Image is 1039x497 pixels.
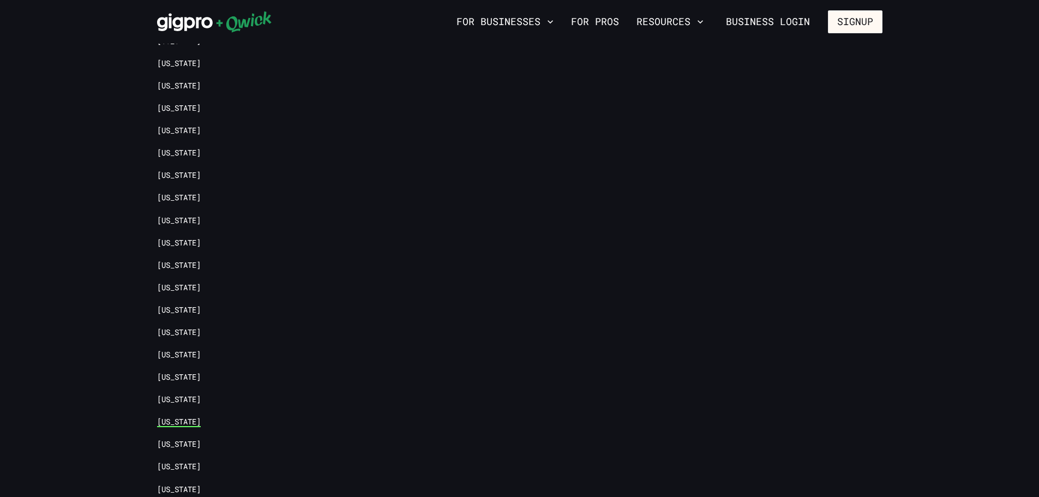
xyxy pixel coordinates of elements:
a: [US_STATE] [157,81,201,91]
a: [US_STATE] [157,215,201,226]
a: [US_STATE] [157,394,201,405]
a: [US_STATE] [157,484,201,495]
a: For Pros [567,13,623,31]
a: [US_STATE] [157,462,201,472]
button: Signup [828,10,882,33]
a: [US_STATE] [157,193,201,203]
a: [US_STATE] [157,305,201,315]
button: Resources [632,13,708,31]
a: [US_STATE] [157,260,201,271]
a: [US_STATE] [157,372,201,382]
a: [US_STATE] [157,283,201,293]
a: [US_STATE] [157,439,201,450]
a: [US_STATE] [157,125,201,136]
a: [US_STATE] [157,58,201,69]
a: [US_STATE] [157,327,201,338]
a: Business Login [717,10,819,33]
a: [US_STATE] [157,350,201,360]
a: [US_STATE] [157,148,201,158]
a: [US_STATE] [157,170,201,181]
a: [US_STATE] [157,238,201,248]
a: [US_STATE] [157,417,201,427]
a: [US_STATE] [157,103,201,113]
button: For Businesses [452,13,558,31]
